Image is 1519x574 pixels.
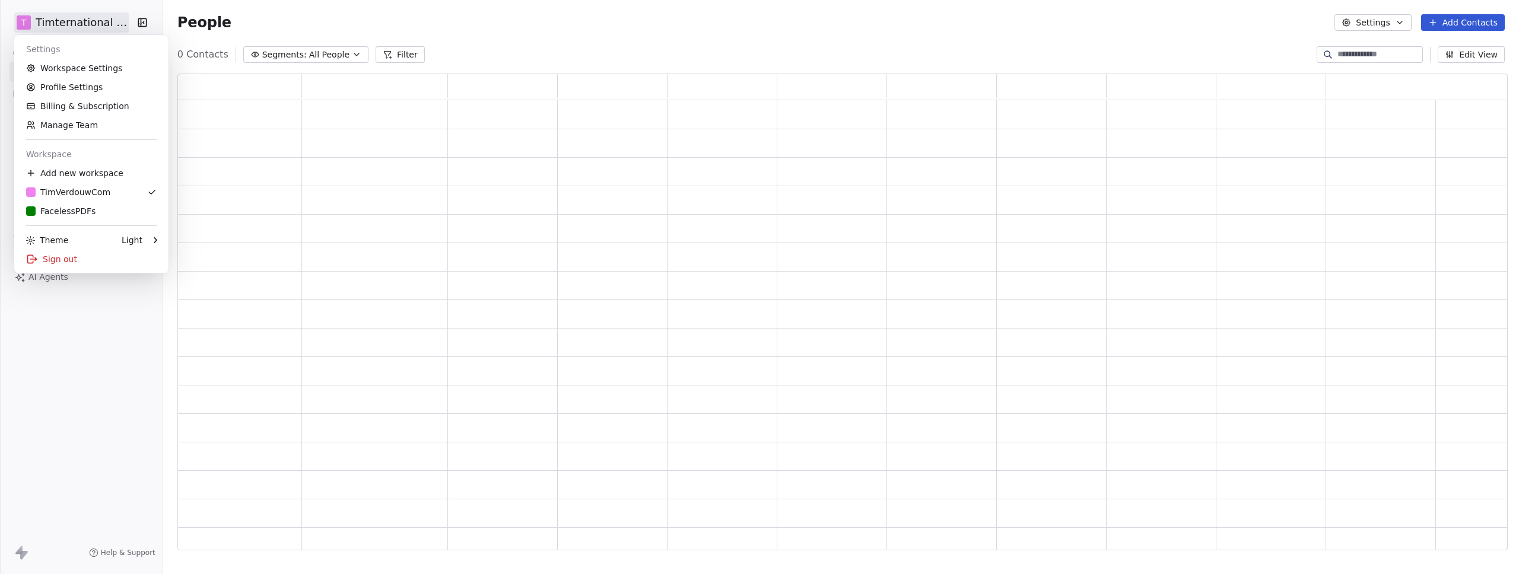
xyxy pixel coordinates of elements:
div: Sign out [19,250,164,269]
div: TimVerdouwCom [26,186,110,198]
div: Theme [26,234,68,246]
div: Settings [19,40,164,59]
a: Manage Team [19,116,164,135]
div: FacelessPDFs [26,205,96,217]
div: Add new workspace [19,164,164,183]
a: Billing & Subscription [19,97,164,116]
a: Workspace Settings [19,59,164,78]
div: Light [122,234,142,246]
a: Profile Settings [19,78,164,97]
div: Workspace [19,145,164,164]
